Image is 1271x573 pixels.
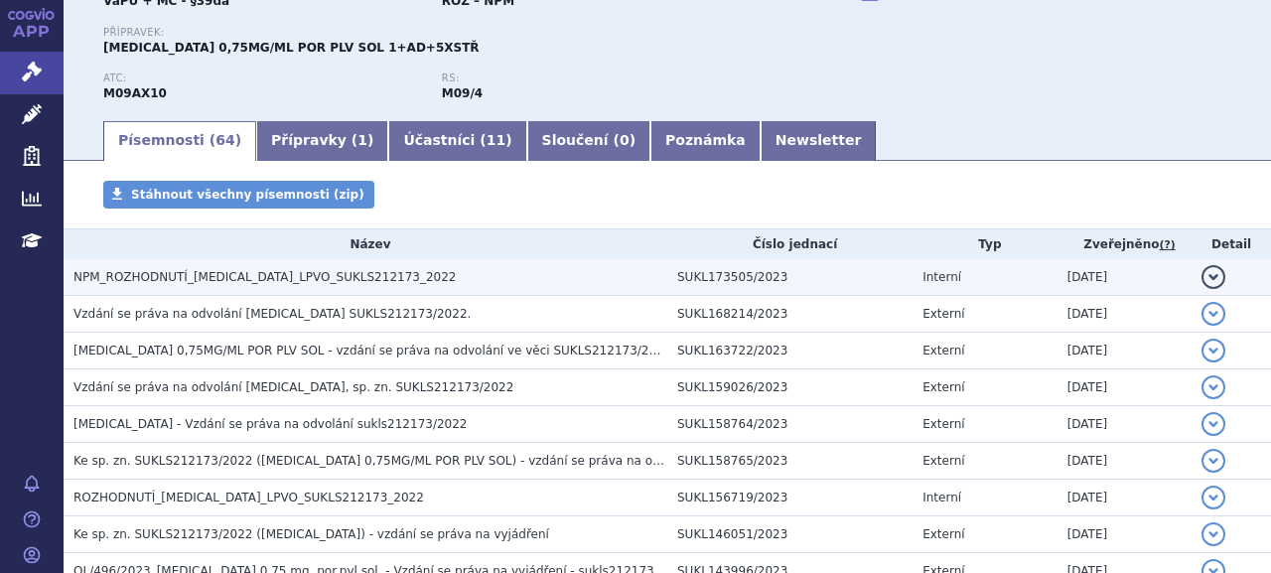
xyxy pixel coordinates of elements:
[620,132,630,148] span: 0
[922,380,964,394] span: Externí
[1058,406,1193,443] td: [DATE]
[73,417,467,431] span: EVRYSDI - Vzdání se práva na odvolání sukls212173/2022
[667,259,913,296] td: SUKL173505/2023
[64,229,667,259] th: Název
[1058,333,1193,369] td: [DATE]
[103,72,422,84] p: ATC:
[442,86,483,100] strong: risdiplam
[1058,443,1193,480] td: [DATE]
[922,417,964,431] span: Externí
[913,229,1057,259] th: Typ
[357,132,367,148] span: 1
[1058,369,1193,406] td: [DATE]
[922,344,964,358] span: Externí
[73,270,456,284] span: NPM_ROZHODNUTÍ_EVRYSDI_LPVO_SUKLS212173_2022
[1058,229,1193,259] th: Zveřejněno
[922,491,961,504] span: Interní
[1201,375,1225,399] button: detail
[922,454,964,468] span: Externí
[215,132,234,148] span: 64
[1058,259,1193,296] td: [DATE]
[1192,229,1271,259] th: Detail
[922,307,964,321] span: Externí
[667,443,913,480] td: SUKL158765/2023
[131,188,364,202] span: Stáhnout všechny písemnosti (zip)
[388,121,526,161] a: Účastníci (11)
[1160,238,1176,252] abbr: (?)
[667,516,913,553] td: SUKL146051/2023
[667,369,913,406] td: SUKL159026/2023
[73,491,424,504] span: ROZHODNUTÍ_EVRYSDI_LPVO_SUKLS212173_2022
[73,527,549,541] span: Ke sp. zn. SUKLS212173/2022 (EVRYSDI) - vzdání se práva na vyjádření
[73,454,696,468] span: Ke sp. zn. SUKLS212173/2022 (EVRYSDI 0,75MG/ML POR PLV SOL) - vzdání se práva na odvolání
[667,406,913,443] td: SUKL158764/2023
[1201,522,1225,546] button: detail
[1201,486,1225,509] button: detail
[922,527,964,541] span: Externí
[256,121,388,161] a: Přípravky (1)
[667,229,913,259] th: Číslo jednací
[1201,339,1225,362] button: detail
[103,27,780,39] p: Přípravek:
[667,333,913,369] td: SUKL163722/2023
[922,270,961,284] span: Interní
[1058,516,1193,553] td: [DATE]
[667,480,913,516] td: SUKL156719/2023
[761,121,877,161] a: Newsletter
[103,121,256,161] a: Písemnosti (64)
[1201,449,1225,473] button: detail
[73,344,671,358] span: EVRYSDI 0,75MG/ML POR PLV SOL - vzdání se práva na odvolání ve věci SUKLS212173/2022
[527,121,650,161] a: Sloučení (0)
[1201,412,1225,436] button: detail
[487,132,505,148] span: 11
[1058,296,1193,333] td: [DATE]
[103,86,167,100] strong: RISDIPLAM
[1058,480,1193,516] td: [DATE]
[73,307,471,321] span: Vzdání se práva na odvolání EVRYSDI SUKLS212173/2022.
[1201,265,1225,289] button: detail
[1201,302,1225,326] button: detail
[650,121,761,161] a: Poznámka
[103,41,480,55] span: [MEDICAL_DATA] 0,75MG/ML POR PLV SOL 1+AD+5XSTŘ
[442,72,761,84] p: RS:
[667,296,913,333] td: SUKL168214/2023
[103,181,374,209] a: Stáhnout všechny písemnosti (zip)
[73,380,513,394] span: Vzdání se práva na odvolání EVRYSDI, sp. zn. SUKLS212173/2022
